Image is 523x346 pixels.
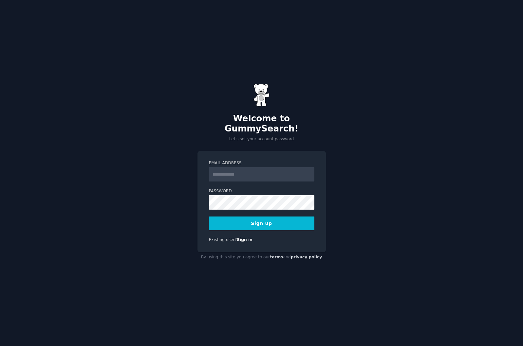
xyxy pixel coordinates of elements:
div: By using this site you agree to our and [197,252,326,263]
label: Password [209,188,314,194]
h2: Welcome to GummySearch! [197,113,326,134]
span: Existing user? [209,237,237,242]
button: Sign up [209,216,314,230]
p: Let's set your account password [197,136,326,142]
a: Sign in [237,237,252,242]
a: privacy policy [291,255,322,259]
label: Email Address [209,160,314,166]
a: terms [270,255,283,259]
img: Gummy Bear [253,84,270,107]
